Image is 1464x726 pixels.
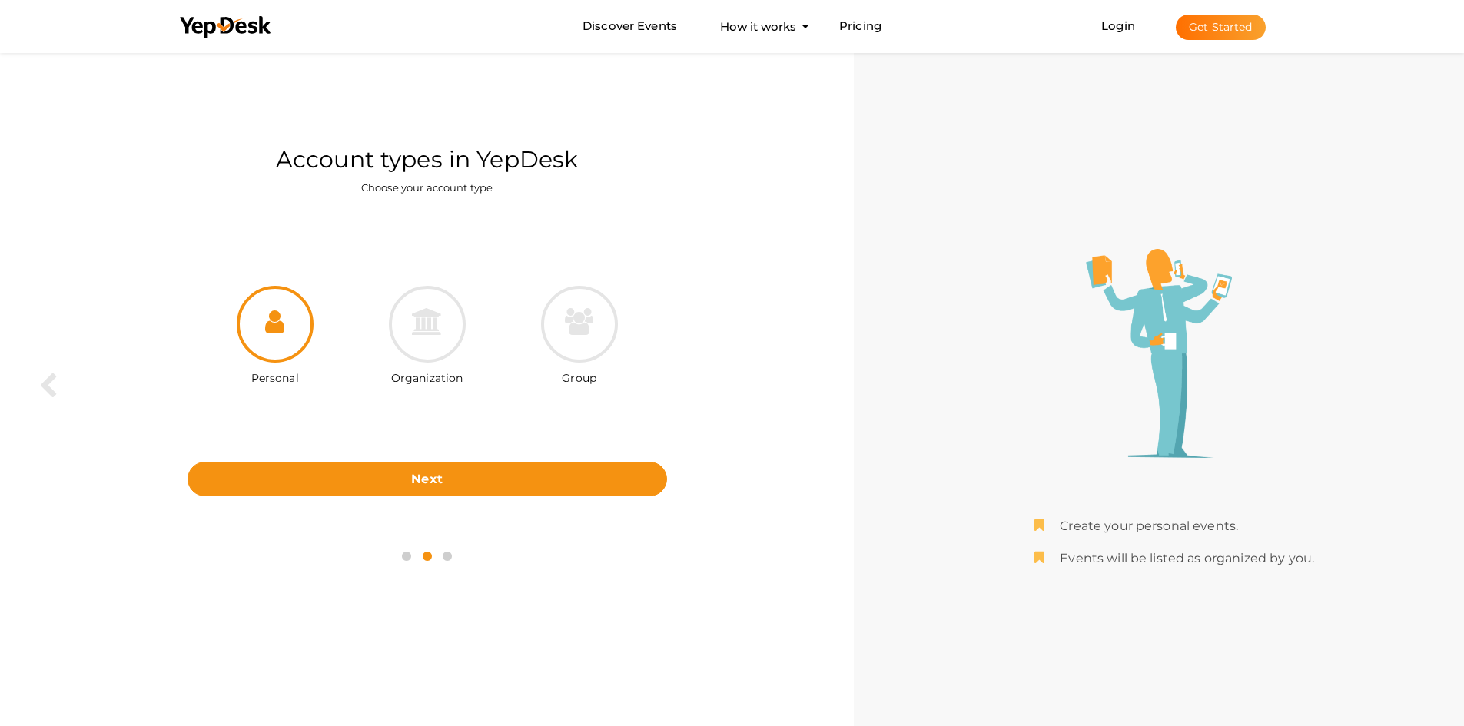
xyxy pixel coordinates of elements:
a: Pricing [839,12,881,41]
label: Choose your account type [361,181,493,195]
label: Group [562,363,596,386]
button: Next [188,462,667,496]
div: Organization account [351,286,503,390]
label: Account types in YepDesk [276,144,578,177]
div: Personal account [199,286,351,390]
div: Group account [503,286,656,390]
li: Create your personal events. [1034,518,1314,535]
button: Get Started [1176,15,1266,40]
b: Next [411,472,443,486]
img: personal-illustration.png [1086,249,1232,457]
label: Organization [391,363,463,386]
a: Login [1101,18,1135,33]
li: Events will be listed as organized by you. [1034,550,1314,568]
label: Personal [251,363,299,386]
a: Discover Events [583,12,677,41]
button: How it works [715,12,801,41]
